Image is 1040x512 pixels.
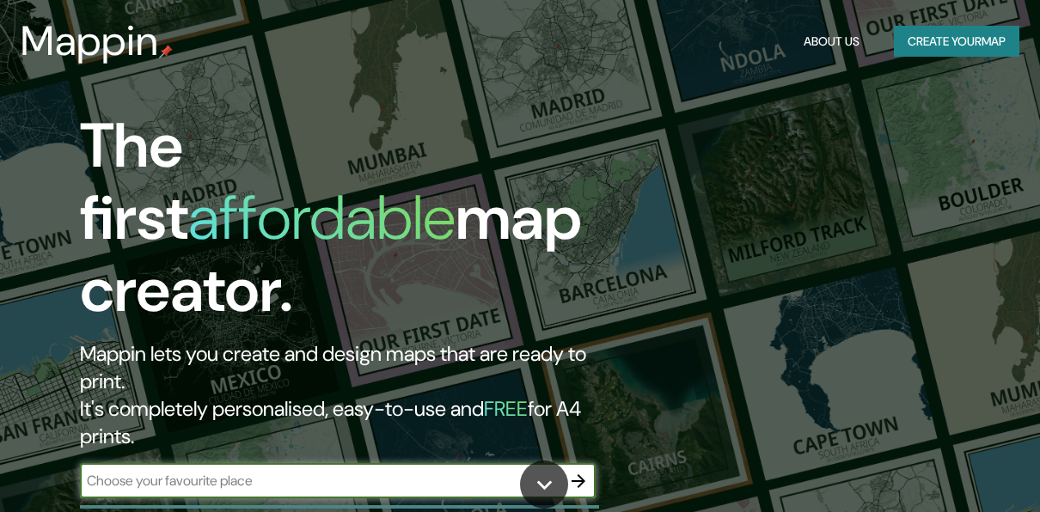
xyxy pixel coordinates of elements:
h2: Mappin lets you create and design maps that are ready to print. It's completely personalised, eas... [80,340,600,450]
h1: affordable [188,178,456,258]
h1: The first map creator. [80,110,600,340]
h3: Mappin [21,17,159,65]
img: mappin-pin [159,45,173,58]
h5: FREE [484,395,528,422]
input: Choose your favourite place [80,471,561,491]
button: About Us [797,26,866,58]
button: Create yourmap [894,26,1019,58]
